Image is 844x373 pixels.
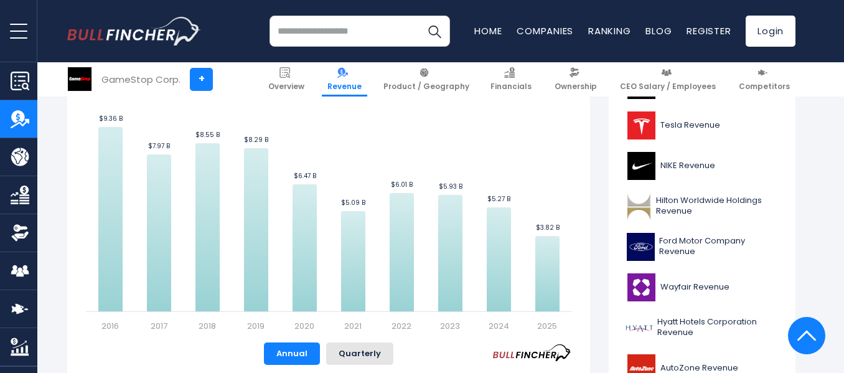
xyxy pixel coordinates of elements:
a: Financials [485,62,537,97]
a: Tesla Revenue [618,108,786,143]
button: Annual [264,342,320,365]
text: $5.93 B [439,182,462,191]
span: Ownership [555,82,597,92]
text: 2020 [294,320,314,332]
text: 2024 [489,320,509,332]
text: $6.47 B [294,171,316,181]
a: Login [746,16,795,47]
text: 2016 [101,320,119,332]
a: Revenue [322,62,367,97]
text: 2025 [537,320,557,332]
span: Revenue [327,82,362,92]
span: Overview [268,82,304,92]
a: Companies [517,24,573,37]
a: Home [474,24,502,37]
a: Overview [263,62,310,97]
svg: GameStop Corp.'s Revenue Trend [86,52,571,333]
a: Product / Geography [378,62,475,97]
img: Ownership [11,224,29,242]
text: $8.29 B [244,135,268,144]
a: Competitors [733,62,795,97]
text: 2022 [392,320,411,332]
text: $8.55 B [195,130,220,139]
text: 2017 [151,320,167,332]
text: $5.27 B [487,194,510,204]
text: 2018 [199,320,216,332]
img: W logo [626,273,657,301]
a: Ranking [588,24,631,37]
a: NIKE Revenue [618,149,786,183]
text: $7.97 B [148,141,170,151]
a: Wayfair Revenue [618,270,786,305]
img: TSLA logo [626,111,657,139]
a: Go to homepage [67,17,201,45]
span: Product / Geography [383,82,469,92]
a: Register [687,24,731,37]
a: Blog [645,24,672,37]
text: $6.01 B [391,180,413,189]
a: Ownership [549,62,603,97]
span: Financials [490,82,532,92]
a: CEO Salary / Employees [614,62,721,97]
img: GME logo [68,67,91,91]
text: $3.82 B [536,223,560,232]
text: $5.09 B [341,198,365,207]
button: Search [419,16,450,47]
text: 2021 [344,320,362,332]
button: Quarterly [326,342,393,365]
img: HLT logo [626,192,652,220]
a: Ford Motor Company Revenue [618,230,786,264]
div: GameStop Corp. [101,72,181,87]
img: bullfincher logo [67,17,201,45]
text: 2023 [440,320,460,332]
a: Hilton Worldwide Holdings Revenue [618,189,786,224]
img: H logo [626,314,654,342]
img: F logo [626,233,655,261]
a: + [190,68,213,91]
span: Competitors [739,82,790,92]
span: CEO Salary / Employees [620,82,716,92]
a: Hyatt Hotels Corporation Revenue [618,311,786,345]
text: 2019 [247,320,265,332]
img: NKE logo [626,152,657,180]
text: $9.36 B [99,114,123,123]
